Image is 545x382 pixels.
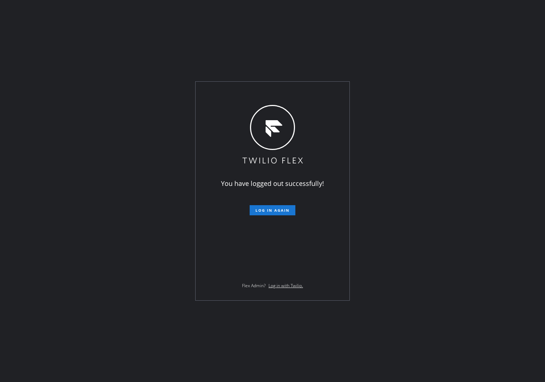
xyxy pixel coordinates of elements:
[221,179,324,188] span: You have logged out successfully!
[242,283,266,289] span: Flex Admin?
[255,208,290,213] span: Log in again
[269,283,303,289] a: Log in with Twilio.
[250,205,295,215] button: Log in again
